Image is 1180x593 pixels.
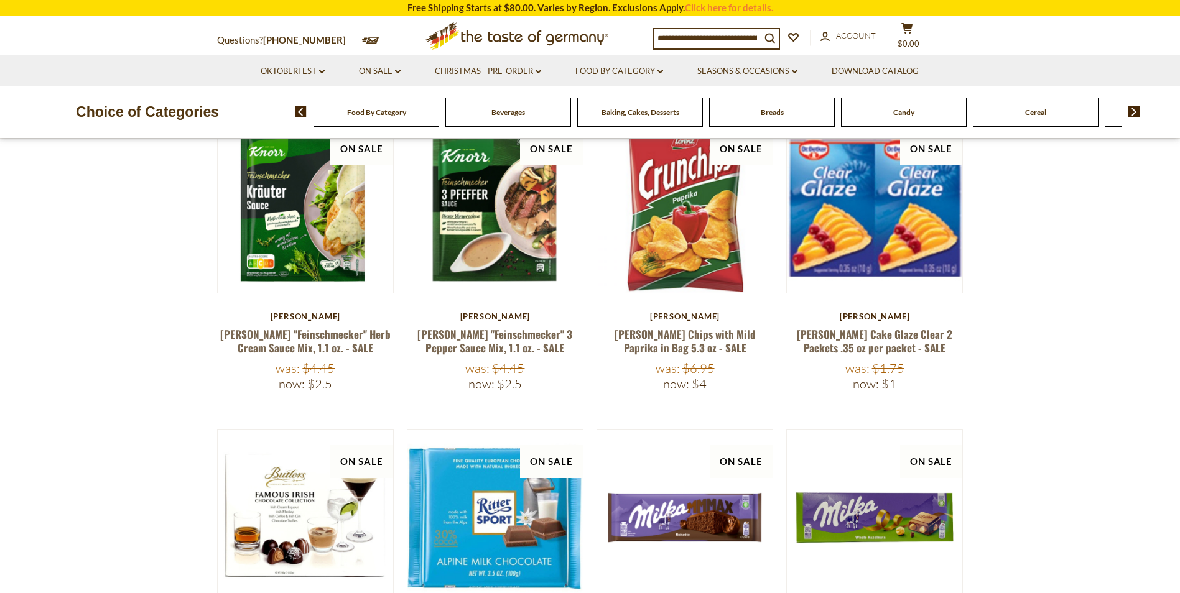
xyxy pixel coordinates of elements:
[615,326,756,355] a: [PERSON_NAME] Chips with Mild Paprika in Bag 5.3 oz - SALE
[786,311,964,321] div: [PERSON_NAME]
[491,108,525,117] a: Beverages
[347,108,406,117] a: Food By Category
[497,376,522,392] span: $2.5
[697,65,797,78] a: Seasons & Occasions
[302,361,335,376] span: $4.45
[417,326,572,355] a: [PERSON_NAME] "Feinschmecker" 3 Pepper Sauce Mix, 1.1 oz. - SALE
[307,376,332,392] span: $2.5
[820,29,876,43] a: Account
[435,65,541,78] a: Christmas - PRE-ORDER
[797,326,952,355] a: [PERSON_NAME] Cake Glaze Clear 2 Packets .35 oz per packet - SALE
[597,311,774,321] div: [PERSON_NAME]
[468,376,495,392] label: Now:
[575,65,663,78] a: Food By Category
[217,32,355,48] p: Questions?
[889,22,926,53] button: $0.00
[465,361,490,376] label: Was:
[853,376,879,392] label: Now:
[217,311,394,321] div: [PERSON_NAME]
[279,376,305,392] label: Now:
[359,65,401,78] a: On Sale
[832,65,919,78] a: Download Catalog
[295,106,307,117] img: previous arrow
[602,108,679,117] a: Baking, Cakes, Desserts
[898,39,919,48] span: $0.00
[836,30,876,40] span: Account
[218,117,394,293] img: Knorr "Feinschmecker" Herb Cream Sauce Mix, 1.1 oz. - SALE
[893,108,914,117] a: Candy
[685,2,773,13] a: Click here for details.
[656,361,680,376] label: Was:
[761,108,784,117] a: Breads
[597,117,773,293] img: Lorenz Crunch Chips with Mild Paprika in Bag 5.3 oz - SALE
[1025,108,1046,117] a: Cereal
[872,361,904,376] span: $1.75
[220,326,391,355] a: [PERSON_NAME] "Feinschmecker" Herb Cream Sauce Mix, 1.1 oz. - SALE
[261,65,325,78] a: Oktoberfest
[682,361,715,376] span: $6.95
[1128,106,1140,117] img: next arrow
[692,376,707,392] span: $4
[276,361,300,376] label: Was:
[407,311,584,321] div: [PERSON_NAME]
[263,34,346,45] a: [PHONE_NUMBER]
[663,376,689,392] label: Now:
[881,376,896,392] span: $1
[845,361,870,376] label: Was:
[492,361,524,376] span: $4.45
[787,117,963,293] img: Dr. Oetker Cake Glaze Clear 2 Packets .35 oz per packet - SALE
[407,117,583,293] img: Knorr "Feinschmecker" 3 Pepper Sauce Mix, 1.1 oz. - SALE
